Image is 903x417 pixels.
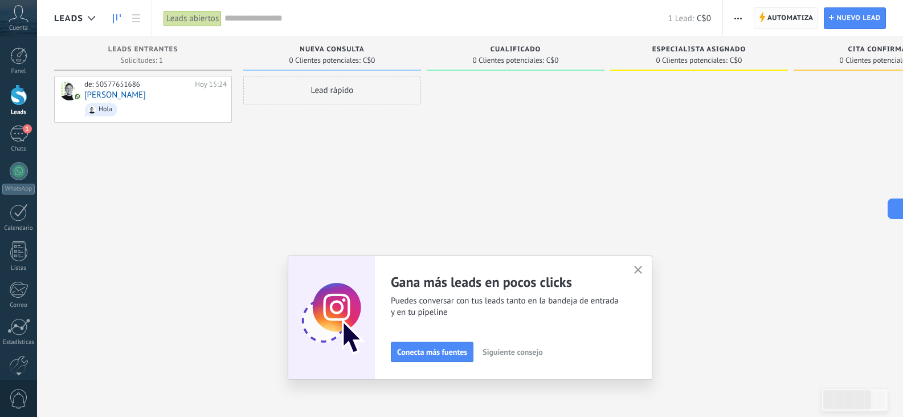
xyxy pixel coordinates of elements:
a: Lista [126,7,146,30]
span: Automatiza [767,8,814,29]
span: Leads [54,13,83,24]
button: Conecta más fuentes [391,342,473,362]
div: Chats [2,145,35,153]
span: Conecta más fuentes [397,348,467,356]
div: Listas [2,265,35,272]
div: Estadísticas [2,339,35,346]
div: Calendario [2,225,35,232]
span: Nueva consulta [300,46,364,54]
div: Panel [2,68,35,75]
span: 0 Clientes potenciales: [473,57,544,64]
span: Cuenta [9,25,28,32]
span: Cualificado [491,46,541,54]
div: Especialista asignado [616,46,782,55]
a: Automatiza [754,7,819,29]
span: Nuevo lead [836,8,881,29]
span: Puedes conversar con tus leads tanto en la bandeja de entrada y en tu pipeline [391,295,620,318]
button: Más [730,7,746,29]
span: C$0 [546,57,559,64]
a: [PERSON_NAME] [84,90,146,100]
div: WhatsApp [2,184,35,195]
div: Hoy 15:24 [195,80,227,89]
span: C$0 [730,57,742,64]
span: 1 [23,124,32,133]
span: 0 Clientes potenciales: [289,57,361,64]
h2: Gana más leads en pocos clicks [391,273,620,291]
div: Leads abiertos [164,10,222,27]
button: Siguiente consejo [477,343,547,361]
div: Nueva consulta [249,46,415,55]
div: Lead rápido [243,76,421,104]
span: Siguiente consejo [483,348,542,356]
div: Leads Entrantes [60,46,226,55]
div: Hola [99,106,112,114]
span: 0 Clientes potenciales: [656,57,728,64]
div: Cualificado [432,46,599,55]
a: Nuevo lead [824,7,886,29]
div: Correo [2,302,35,309]
a: Leads [107,7,126,30]
span: Solicitudes: 1 [121,57,163,64]
div: de: 50577651686 [84,80,191,89]
img: com.amocrm.amocrmwa.svg [73,92,81,100]
span: C$0 [363,57,375,64]
div: Leads [2,109,35,116]
span: Leads Entrantes [108,46,178,54]
div: Horacio Vega [59,80,80,100]
span: C$0 [697,13,711,24]
span: Especialista asignado [652,46,746,54]
span: 1 Lead: [668,13,694,24]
